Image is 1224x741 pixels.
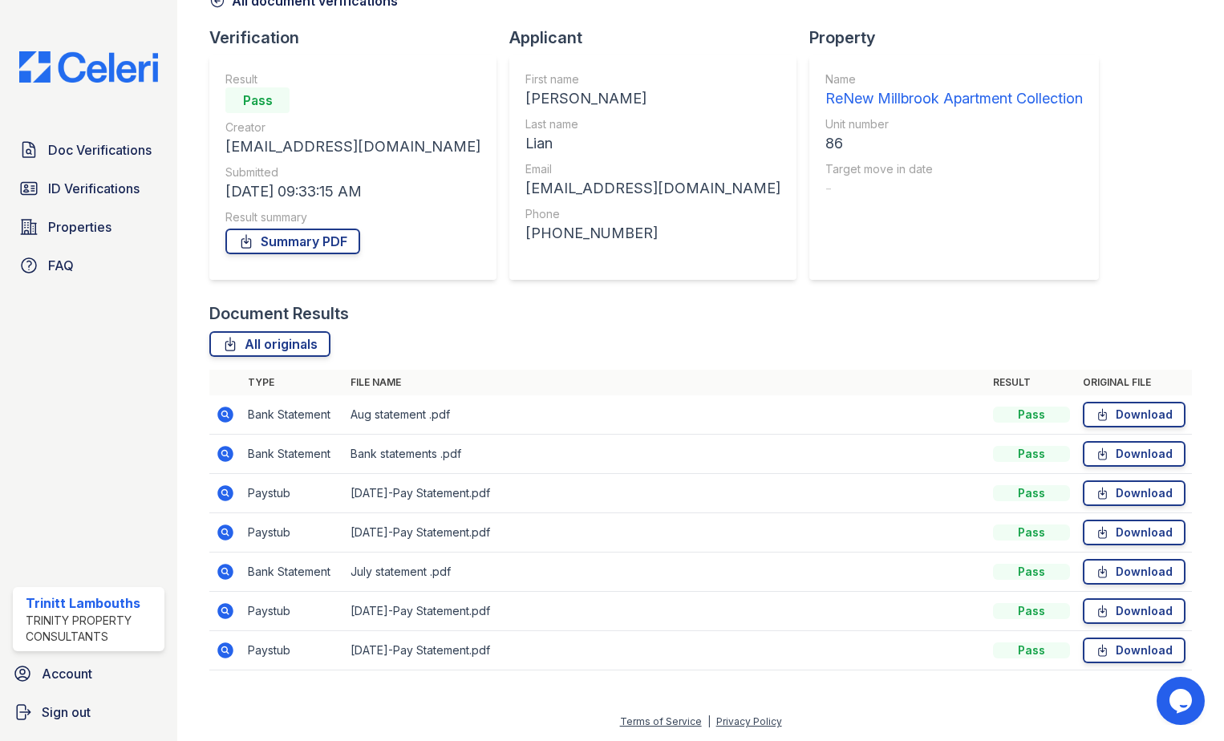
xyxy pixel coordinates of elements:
[344,395,987,435] td: Aug statement .pdf
[13,211,164,243] a: Properties
[209,302,349,325] div: Document Results
[225,71,480,87] div: Result
[1083,559,1185,585] a: Download
[241,395,344,435] td: Bank Statement
[48,217,111,237] span: Properties
[993,485,1070,501] div: Pass
[825,116,1083,132] div: Unit number
[620,715,702,727] a: Terms of Service
[525,161,780,177] div: Email
[1076,370,1192,395] th: Original file
[1083,441,1185,467] a: Download
[225,164,480,180] div: Submitted
[344,592,987,631] td: [DATE]-Pay Statement.pdf
[825,161,1083,177] div: Target move in date
[344,631,987,670] td: [DATE]-Pay Statement.pdf
[707,715,711,727] div: |
[825,87,1083,110] div: ReNew Millbrook Apartment Collection
[225,209,480,225] div: Result summary
[209,331,330,357] a: All originals
[809,26,1112,49] div: Property
[225,87,290,113] div: Pass
[344,435,987,474] td: Bank statements .pdf
[525,177,780,200] div: [EMAIL_ADDRESS][DOMAIN_NAME]
[993,524,1070,541] div: Pass
[525,206,780,222] div: Phone
[993,407,1070,423] div: Pass
[241,474,344,513] td: Paystub
[26,593,158,613] div: Trinitt Lambouths
[241,631,344,670] td: Paystub
[225,180,480,203] div: [DATE] 09:33:15 AM
[6,658,171,690] a: Account
[825,71,1083,87] div: Name
[1083,638,1185,663] a: Download
[825,71,1083,110] a: Name ReNew Millbrook Apartment Collection
[344,474,987,513] td: [DATE]-Pay Statement.pdf
[225,136,480,158] div: [EMAIL_ADDRESS][DOMAIN_NAME]
[1083,520,1185,545] a: Download
[241,592,344,631] td: Paystub
[993,564,1070,580] div: Pass
[209,26,509,49] div: Verification
[1083,480,1185,506] a: Download
[6,696,171,728] a: Sign out
[987,370,1076,395] th: Result
[993,446,1070,462] div: Pass
[716,715,782,727] a: Privacy Policy
[225,229,360,254] a: Summary PDF
[13,172,164,204] a: ID Verifications
[825,132,1083,155] div: 86
[241,370,344,395] th: Type
[48,179,140,198] span: ID Verifications
[525,132,780,155] div: Lian
[1157,677,1208,725] iframe: chat widget
[42,703,91,722] span: Sign out
[225,119,480,136] div: Creator
[825,177,1083,200] div: -
[993,642,1070,658] div: Pass
[344,553,987,592] td: July statement .pdf
[48,256,74,275] span: FAQ
[1083,402,1185,427] a: Download
[344,370,987,395] th: File name
[241,553,344,592] td: Bank Statement
[48,140,152,160] span: Doc Verifications
[993,603,1070,619] div: Pass
[1083,598,1185,624] a: Download
[509,26,809,49] div: Applicant
[13,249,164,281] a: FAQ
[241,435,344,474] td: Bank Statement
[525,222,780,245] div: [PHONE_NUMBER]
[42,664,92,683] span: Account
[6,51,171,83] img: CE_Logo_Blue-a8612792a0a2168367f1c8372b55b34899dd931a85d93a1a3d3e32e68fde9ad4.png
[344,513,987,553] td: [DATE]-Pay Statement.pdf
[525,71,780,87] div: First name
[525,116,780,132] div: Last name
[241,513,344,553] td: Paystub
[26,613,158,645] div: Trinity Property Consultants
[525,87,780,110] div: [PERSON_NAME]
[13,134,164,166] a: Doc Verifications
